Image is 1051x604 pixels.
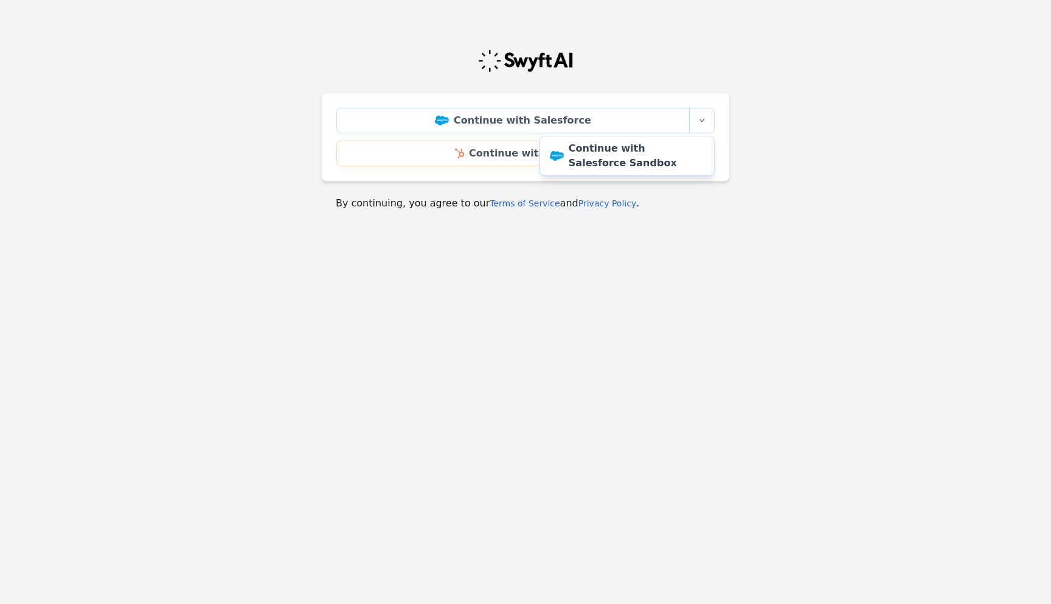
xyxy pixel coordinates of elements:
[540,136,714,175] a: Continue with Salesforce Sandbox
[336,196,715,211] p: By continuing, you agree to our and .
[336,141,715,166] a: Continue with HubSpot
[578,198,636,208] a: Privacy Policy
[550,151,564,161] img: Salesforce Sandbox
[435,116,449,125] img: Salesforce
[490,198,560,208] a: Terms of Service
[455,149,464,158] img: HubSpot
[336,108,690,133] a: Continue with Salesforce
[477,49,574,73] img: Swyft Logo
